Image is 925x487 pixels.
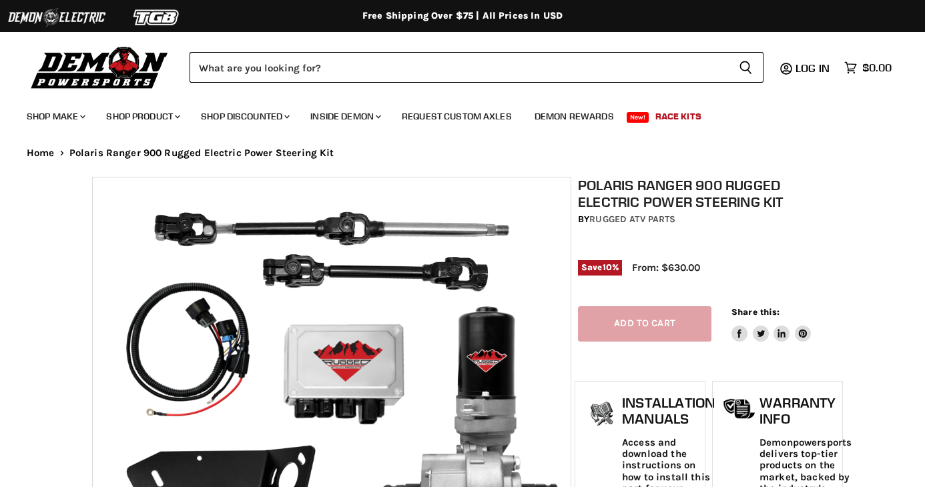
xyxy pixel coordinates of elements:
[69,147,334,159] span: Polaris Ranger 900 Rugged Electric Power Steering Kit
[731,307,780,317] span: Share this:
[578,177,840,210] h1: Polaris Ranger 900 Rugged Electric Power Steering Kit
[585,398,619,432] img: install_manual-icon.png
[622,395,715,426] h1: Installation Manuals
[578,212,840,227] div: by
[728,52,763,83] button: Search
[7,5,107,30] img: Demon Electric Logo 2
[17,103,93,130] a: Shop Make
[17,97,888,130] ul: Main menu
[796,61,830,75] span: Log in
[790,62,838,74] a: Log in
[27,43,173,91] img: Demon Powersports
[190,52,763,83] form: Product
[627,112,649,123] span: New!
[589,213,675,225] a: Rugged ATV Parts
[107,5,207,30] img: TGB Logo 2
[191,103,298,130] a: Shop Discounted
[731,306,811,342] aside: Share this:
[759,395,852,426] h1: Warranty Info
[525,103,624,130] a: Demon Rewards
[862,61,892,74] span: $0.00
[603,262,612,272] span: 10
[300,103,389,130] a: Inside Demon
[645,103,711,130] a: Race Kits
[190,52,728,83] input: Search
[27,147,55,159] a: Home
[838,58,898,77] a: $0.00
[392,103,522,130] a: Request Custom Axles
[96,103,188,130] a: Shop Product
[578,260,622,275] span: Save %
[632,262,700,274] span: From: $630.00
[723,398,756,419] img: warranty-icon.png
